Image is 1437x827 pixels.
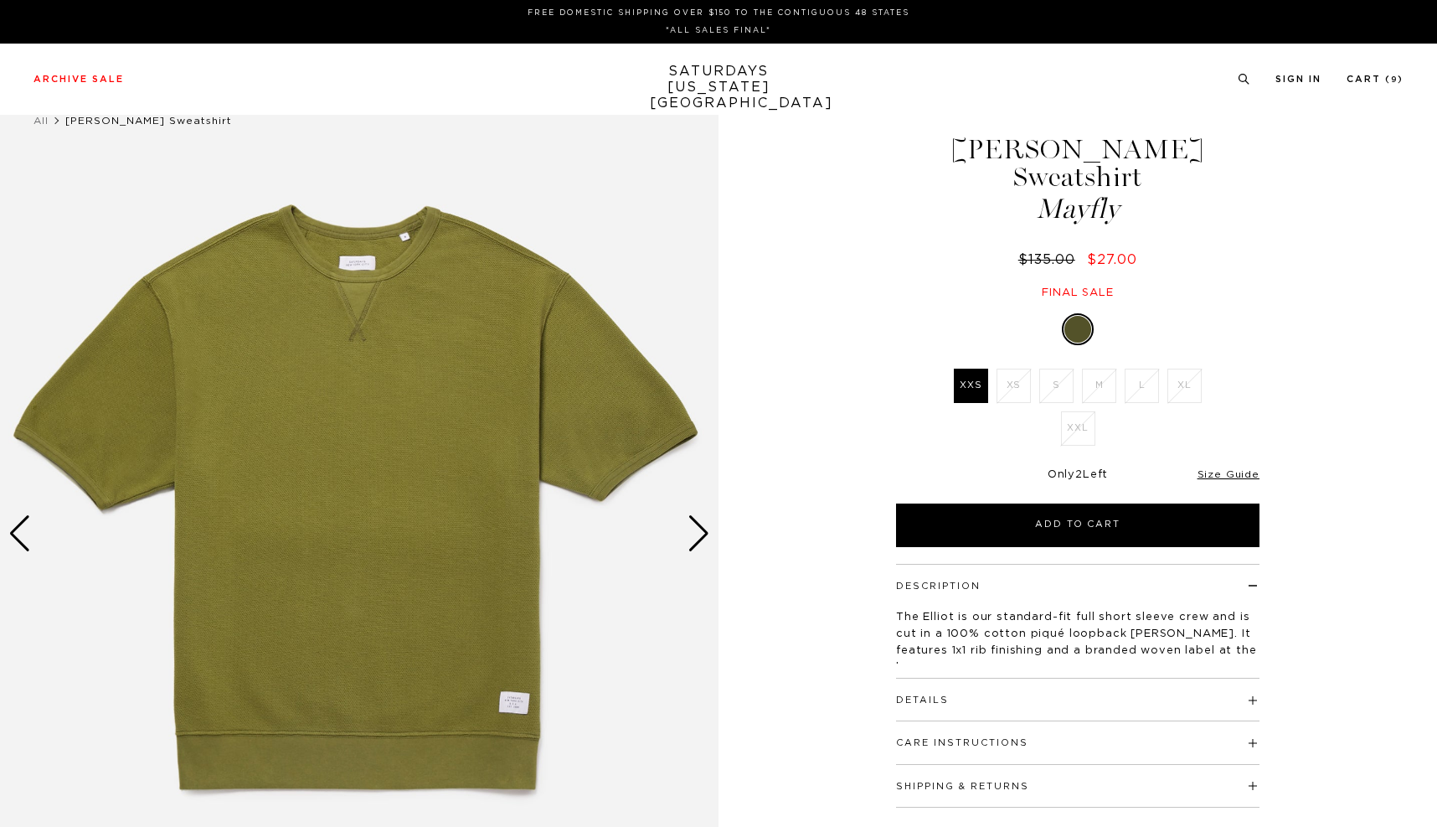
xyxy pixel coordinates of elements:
span: $27.00 [1087,253,1137,266]
span: 2 [1075,469,1083,480]
del: $135.00 [1018,253,1082,266]
p: The Elliot is our standard-fit full short sleeve crew and is cut in a 100% cotton piqué loopback ... [896,609,1259,676]
a: All [33,116,49,126]
button: Description [896,581,981,591]
div: Final sale [894,286,1262,300]
button: Shipping & Returns [896,782,1029,791]
span: [PERSON_NAME] Sweatshirt [65,116,232,126]
a: Cart (9) [1347,75,1404,84]
p: FREE DOMESTIC SHIPPING OVER $150 TO THE CONTIGUOUS 48 STATES [40,7,1397,19]
a: Sign In [1275,75,1321,84]
button: Care Instructions [896,738,1028,747]
div: Only Left [896,468,1259,483]
button: Details [896,695,949,705]
small: 9 [1391,76,1398,84]
a: SATURDAYS[US_STATE][GEOGRAPHIC_DATA] [650,64,788,111]
h1: [PERSON_NAME] Sweatshirt [894,136,1262,223]
label: XXS [954,369,988,403]
div: Previous slide [8,515,31,552]
a: Archive Sale [33,75,124,84]
div: Next slide [688,515,710,552]
button: Add to Cart [896,504,1259,547]
p: *ALL SALES FINAL* [40,24,1397,37]
span: Mayfly [894,195,1262,223]
a: Size Guide [1197,469,1259,479]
